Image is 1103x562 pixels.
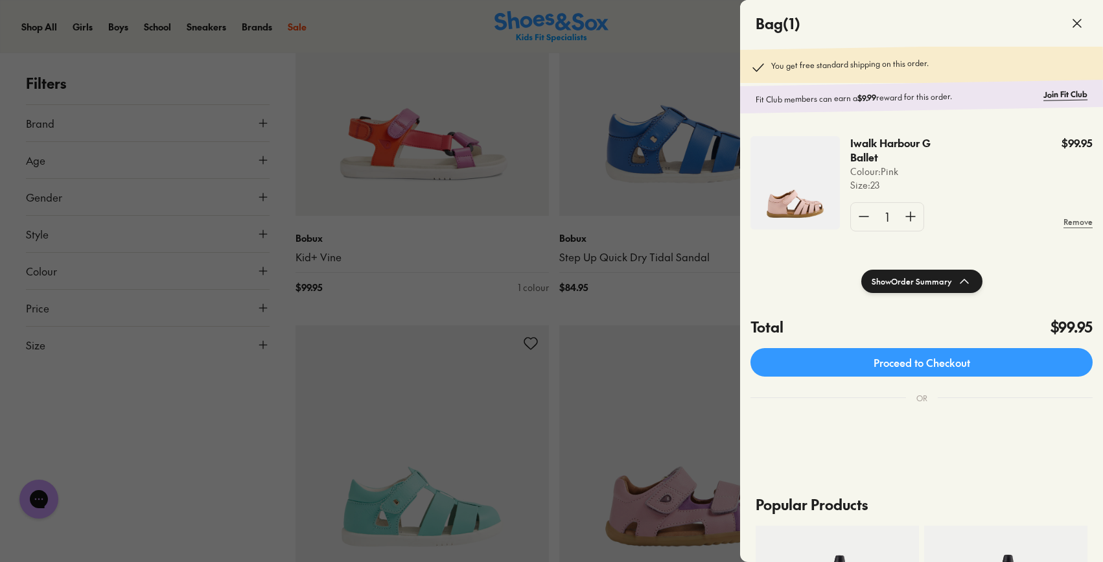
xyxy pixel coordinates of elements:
[750,430,1093,465] iframe: PayPal-paypal
[756,484,1087,526] p: Popular Products
[750,136,840,229] img: 4-551595.jpg
[750,316,784,338] h4: Total
[906,382,938,414] div: OR
[6,5,45,43] button: Gorgias live chat
[1062,136,1093,150] p: $99.95
[850,178,961,192] p: Size : 23
[850,165,961,178] p: Colour: Pink
[1043,88,1087,100] a: Join Fit Club
[1051,316,1093,338] h4: $99.95
[850,136,939,165] p: Iwalk Harbour G Ballet
[857,92,876,103] b: $9.99
[750,348,1093,377] a: Proceed to Checkout
[861,270,982,293] button: ShowOrder Summary
[877,203,898,231] div: 1
[756,89,1038,106] p: Fit Club members can earn a reward for this order.
[756,13,800,34] h4: Bag ( 1 )
[771,57,929,75] p: You get free standard shipping on this order.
